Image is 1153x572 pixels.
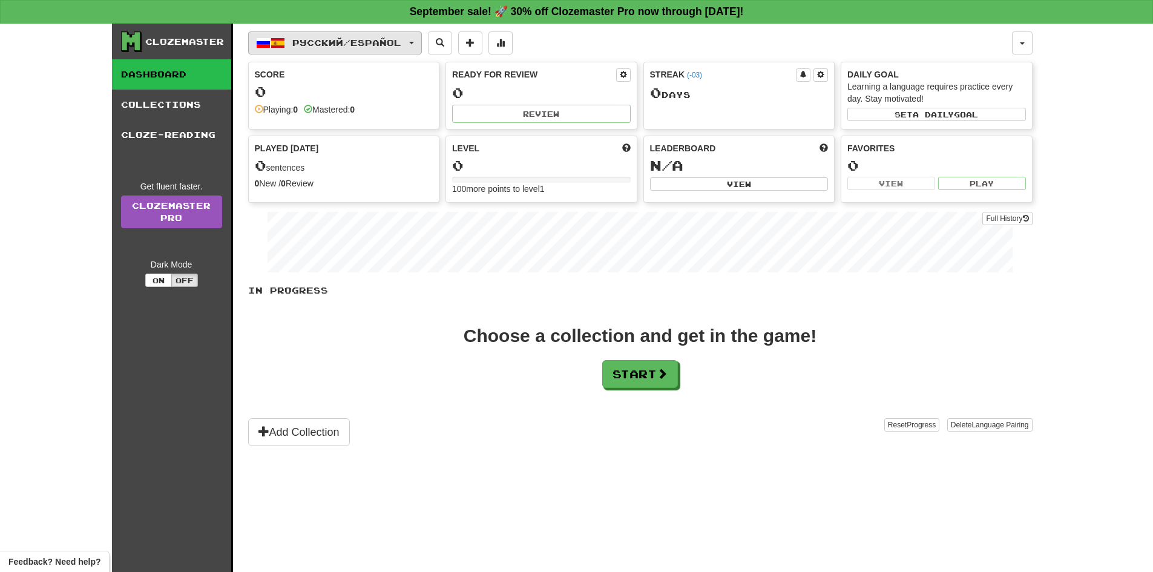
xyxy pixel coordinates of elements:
div: Clozemaster [145,36,224,48]
div: Daily Goal [847,68,1026,81]
button: Off [171,274,198,287]
div: Day s [650,85,829,101]
div: sentences [255,158,433,174]
span: Score more points to level up [622,142,631,154]
button: DeleteLanguage Pairing [947,418,1033,432]
a: (-03) [687,71,702,79]
strong: 0 [255,179,260,188]
div: 100 more points to level 1 [452,183,631,195]
div: 0 [452,85,631,100]
span: Progress [907,421,936,429]
span: Language Pairing [971,421,1028,429]
div: Mastered: [304,104,355,116]
button: ResetProgress [884,418,939,432]
span: N/A [650,157,683,174]
a: Dashboard [112,59,231,90]
button: View [650,177,829,191]
a: ClozemasterPro [121,196,222,228]
span: a daily [913,110,954,119]
span: This week in points, UTC [820,142,828,154]
button: Search sentences [428,31,452,54]
span: Leaderboard [650,142,716,154]
div: Favorites [847,142,1026,154]
strong: 0 [281,179,286,188]
a: Cloze-Reading [112,120,231,150]
div: Score [255,68,433,81]
span: Level [452,142,479,154]
button: Play [938,177,1026,190]
strong: September sale! 🚀 30% off Clozemaster Pro now through [DATE]! [410,5,744,18]
div: 0 [847,158,1026,173]
span: 0 [255,157,266,174]
span: Русский / Español [292,38,401,48]
strong: 0 [350,105,355,114]
button: Full History [982,212,1032,225]
button: Add sentence to collection [458,31,482,54]
div: Ready for Review [452,68,616,81]
strong: 0 [293,105,298,114]
span: Open feedback widget [8,556,100,568]
div: Choose a collection and get in the game! [464,327,816,345]
button: Review [452,105,631,123]
button: View [847,177,935,190]
a: Collections [112,90,231,120]
button: More stats [488,31,513,54]
div: Get fluent faster. [121,180,222,192]
div: Playing: [255,104,298,116]
div: Streak [650,68,797,81]
p: In Progress [248,284,1033,297]
button: Русский/Español [248,31,422,54]
button: Add Collection [248,418,350,446]
span: Played [DATE] [255,142,319,154]
div: New / Review [255,177,433,189]
span: 0 [650,84,662,101]
button: Seta dailygoal [847,108,1026,121]
button: Start [602,360,678,388]
button: On [145,274,172,287]
div: Learning a language requires practice every day. Stay motivated! [847,81,1026,105]
div: Dark Mode [121,258,222,271]
div: 0 [452,158,631,173]
div: 0 [255,84,433,99]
